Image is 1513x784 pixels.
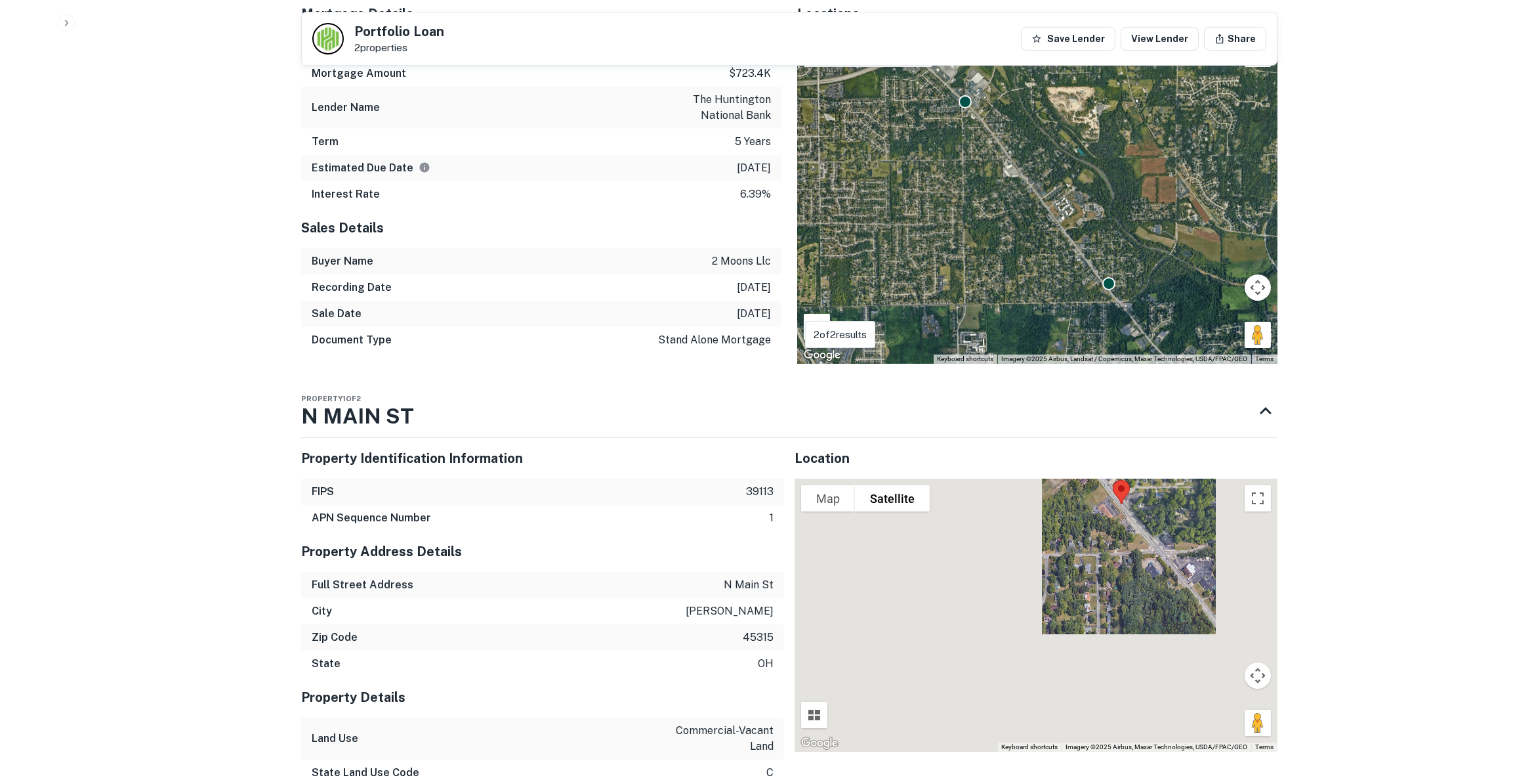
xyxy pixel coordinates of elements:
[737,280,771,295] p: [DATE]
[735,134,771,150] p: 5 years
[1245,663,1271,689] button: Map camera controls
[312,306,362,322] h6: Sale Date
[312,510,431,526] h6: APN Sequence Number
[658,332,771,348] p: stand alone mortgage
[801,485,855,512] button: Show street map
[1255,355,1274,362] a: Terms (opens in new tab)
[766,765,774,781] p: c
[312,765,419,781] h6: State Land Use Code
[758,656,774,672] p: oh
[770,510,774,526] p: 1
[1121,27,1199,51] a: View Lender
[855,485,930,512] button: Show satellite imagery
[301,687,784,707] h5: Property Details
[1245,274,1271,301] button: Map camera controls
[312,160,430,176] h6: Estimated Due Date
[312,66,406,81] h6: Mortgage Amount
[1204,27,1266,51] button: Share
[937,355,993,364] button: Keyboard shortcuts
[1066,743,1247,751] span: Imagery ©2025 Airbus, Maxar Technologies, USDA/FPAC/GEO
[301,218,781,238] h5: Sales Details
[301,395,361,403] span: Property 1 of 2
[301,401,414,432] h3: N MAIN ST
[800,347,844,364] img: Google
[312,630,358,645] h6: Zip Code
[800,347,844,364] a: Open this area in Google Maps (opens a new window)
[737,160,771,176] p: [DATE]
[419,162,430,173] svg: Estimate is based on a standard schedule for this type of loan.
[1001,355,1247,362] span: Imagery ©2025 Airbus, Landsat / Copernicus, Maxar Technologies, USDA/FPAC/GEO
[712,253,771,269] p: 2 moons llc
[801,702,827,728] button: Tilt map
[312,603,332,619] h6: City
[301,448,784,468] h5: Property Identification Information
[814,327,867,343] p: 2 of 2 results
[655,723,774,754] p: commercial-vacant land
[729,66,771,81] p: $723.4k
[798,735,841,752] img: Google
[312,484,334,500] h6: FIPS
[312,100,380,116] h6: Lender Name
[686,603,774,619] p: [PERSON_NAME]
[312,186,380,202] h6: Interest Rate
[740,186,771,202] p: 6.39%
[312,577,413,593] h6: Full Street Address
[301,385,1277,437] div: Property1of2N MAIN ST
[354,42,444,54] p: 2 properties
[804,314,830,340] button: Tilt map
[312,280,392,295] h6: Recording Date
[1245,485,1271,512] button: Toggle fullscreen view
[1001,743,1058,752] button: Keyboard shortcuts
[312,134,339,150] h6: Term
[312,656,341,672] h6: State
[312,253,373,269] h6: Buyer Name
[1245,322,1271,348] button: Drag Pegman onto the map to open Street View
[653,92,771,123] p: the huntington national bank
[1255,743,1274,751] a: Terms (opens in new tab)
[795,448,1277,468] h5: Location
[743,630,774,645] p: 45315
[312,731,358,747] h6: Land Use
[798,735,841,752] a: Open this area in Google Maps (opens a new window)
[1021,27,1115,51] button: Save Lender
[797,4,1277,24] h5: Locations
[312,332,392,348] h6: Document Type
[354,25,444,38] h5: Portfolio Loan
[301,4,781,24] h5: Mortgage Details
[301,542,784,561] h5: Property Address Details
[724,577,774,593] p: n main st
[1245,710,1271,736] button: Drag Pegman onto the map to open Street View
[1447,679,1513,742] iframe: Chat Widget
[737,306,771,322] p: [DATE]
[746,484,774,500] p: 39113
